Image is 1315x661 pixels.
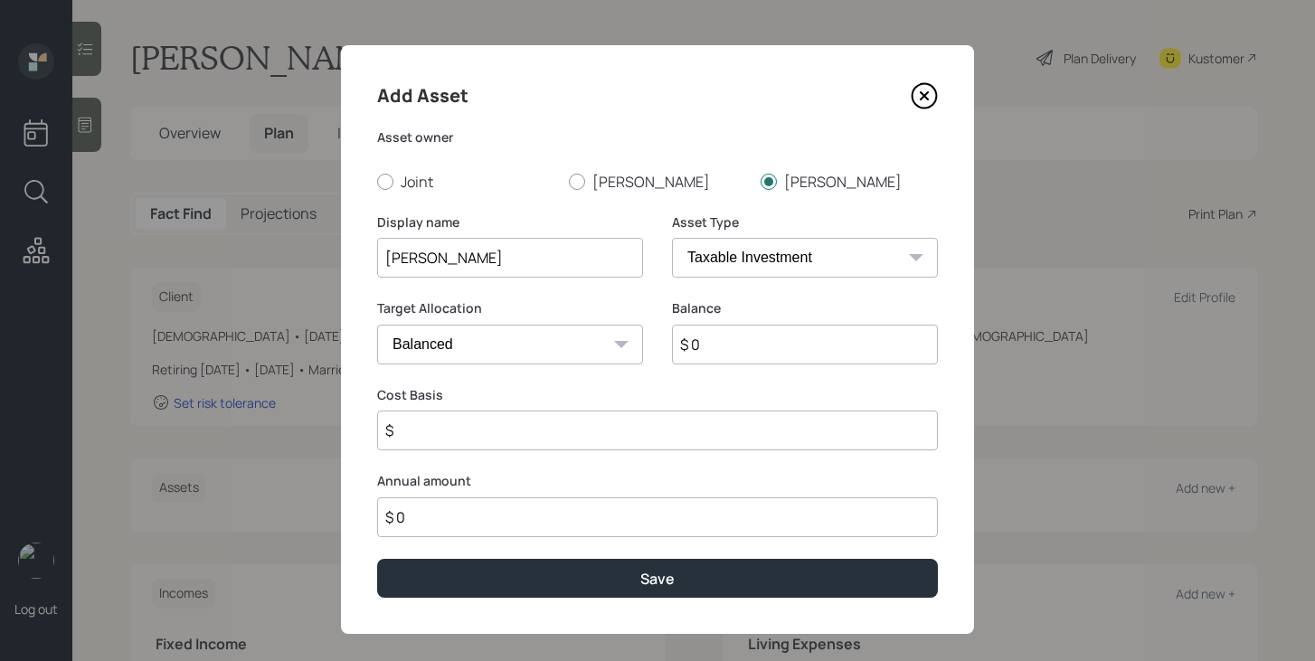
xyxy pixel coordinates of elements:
button: Save [377,559,938,598]
label: Display name [377,213,643,231]
h4: Add Asset [377,81,468,110]
label: Target Allocation [377,299,643,317]
label: Asset Type [672,213,938,231]
label: Asset owner [377,128,938,146]
label: Balance [672,299,938,317]
label: Cost Basis [377,386,938,404]
label: Joint [377,172,554,192]
label: Annual amount [377,472,938,490]
label: [PERSON_NAME] [569,172,746,192]
label: [PERSON_NAME] [761,172,938,192]
div: Save [640,569,675,589]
